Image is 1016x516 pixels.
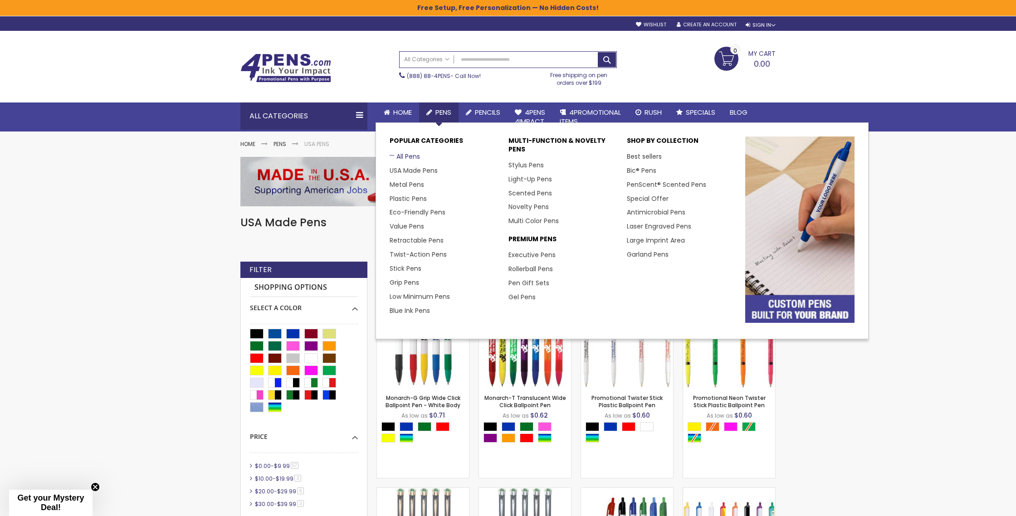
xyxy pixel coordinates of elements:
span: As low as [605,412,631,419]
a: PenScent® Scented Pens [627,180,706,189]
div: Orange [502,433,515,443]
div: Select A Color [484,422,571,445]
a: Twist-Action Pens [390,250,447,259]
a: Pencils [459,102,508,122]
a: Home [240,140,255,148]
img: USA Pens [240,157,776,206]
a: Blog [723,102,755,122]
div: Red [520,433,533,443]
img: Monarch-T Translucent Wide Click Ballpoint Pen [479,296,571,388]
span: As low as [401,412,428,419]
span: $39.99 [277,500,296,508]
div: Blue [604,422,617,431]
span: 3 [294,475,301,482]
a: $20.00-$29.996 [253,487,307,495]
a: Wishlist [636,21,666,28]
strong: Filter [249,265,272,275]
a: Eco-Friendly Pens [390,208,445,217]
strong: USA Pens [304,140,329,148]
a: Antimicrobial Pens [627,208,685,217]
span: $20.00 [255,487,274,495]
img: custom-pens [745,136,855,323]
a: All Pens [390,152,420,161]
p: Multi-Function & Novelty Pens [508,136,618,158]
a: Promotional Twister Stick Plastic Ballpoint Pen [591,394,663,409]
a: 0.00 0 [714,47,776,69]
span: 6 [297,487,304,494]
div: Neon Pink [724,422,738,431]
span: 3 [297,500,304,507]
strong: Shopping Options [250,278,358,297]
a: Multi Color Pens [508,216,559,225]
div: Yellow [381,433,395,443]
a: Scented Pens [508,189,552,198]
a: Garland® USA Made Recycled Hefty High Gloss Gold Accents Metal Twist Pen [377,487,469,495]
div: Assorted [400,433,413,443]
a: Novelty Pens [508,202,549,211]
a: Create an Account [677,21,737,28]
div: Free shipping on pen orders over $199 [541,68,617,86]
a: Pen Gift Sets [508,278,549,287]
div: Black [381,422,395,431]
span: $0.62 [530,411,548,420]
span: 4PROMOTIONAL ITEMS [560,107,621,126]
a: Light-Up Pens [508,175,552,184]
span: $0.60 [632,411,650,420]
span: Specials [686,107,715,117]
div: Assorted [586,433,599,443]
span: 0 [733,46,737,55]
span: - Call Now! [407,72,481,80]
a: Promotional Neon Twister Stick Plastic Ballpoint Pen [693,394,766,409]
span: $9.99 [274,462,290,470]
a: Blue Ink Pens [390,306,430,315]
span: $29.99 [277,487,296,495]
div: Black [484,422,497,431]
a: Executive Pens [508,250,556,259]
div: Get your Mystery Deal!Close teaser [9,490,93,516]
div: Assorted [538,433,552,443]
div: Price [250,426,358,441]
a: 4PROMOTIONALITEMS [552,102,628,132]
div: Purple [484,433,497,443]
span: Blog [730,107,747,117]
div: Green [418,422,431,431]
span: $0.00 [255,462,271,470]
span: Get your Mystery Deal! [17,493,84,512]
a: Specials [669,102,723,122]
a: Bic® Pens [627,166,656,175]
span: All Categories [404,56,449,63]
a: Pens [419,102,459,122]
a: Low Minimum Pens [390,292,450,301]
span: Home [393,107,412,117]
div: Select A Color [381,422,469,445]
p: Popular Categories [390,136,499,150]
div: Black [586,422,599,431]
h1: USA Made Pens [240,215,776,230]
span: Pencils [475,107,500,117]
a: Garland® USA Made Recycled Hefty High Gloss Chrome Accents Metal Twist Pen [479,487,571,495]
span: As low as [503,412,529,419]
a: (888) 88-4PENS [407,72,450,80]
img: Monarch-G Grip Wide Click Ballpoint Pen - White Body [377,296,469,388]
div: All Categories [240,102,367,130]
a: Gel Pens [508,292,536,302]
img: Promotional Neon Twister Stick Plastic Ballpoint Pen [683,296,775,388]
div: Red [436,422,449,431]
p: Premium Pens [508,235,618,248]
div: White [640,422,654,431]
div: Blue [502,422,515,431]
div: Sign In [746,22,776,29]
a: Retractable Pens [390,236,444,245]
button: Close teaser [91,482,100,492]
span: Pens [435,107,451,117]
a: Special Offer [627,194,669,203]
div: Pink [538,422,552,431]
a: $30.00-$39.993 [253,500,307,508]
a: Value Pens [390,222,424,231]
a: RePen™ - USA Recycled Water Bottle (rPET) Rectractable Custom Pen [581,487,673,495]
a: $0.00-$9.9957 [253,462,302,470]
a: Stick Pens [390,264,421,273]
span: $10.00 [255,475,273,482]
a: Monarch-T Translucent Wide Click Ballpoint Pen [484,394,566,409]
a: Garland Pens [627,250,669,259]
